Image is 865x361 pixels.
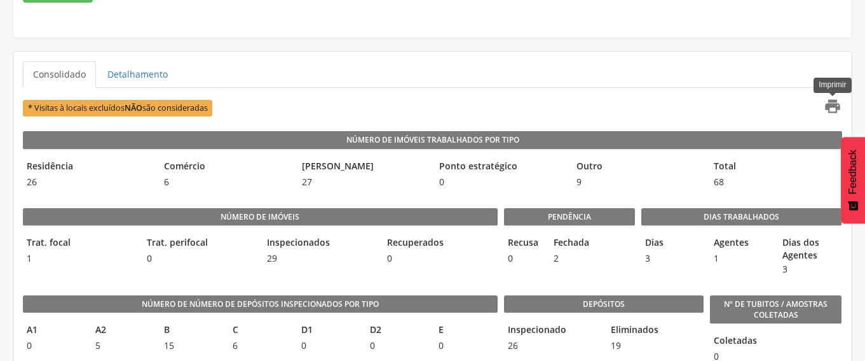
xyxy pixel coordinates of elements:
[824,97,841,115] i: 
[550,236,589,251] legend: Fechada
[435,339,497,352] span: 0
[607,339,704,352] span: 19
[383,252,497,265] span: 0
[23,252,137,265] span: 1
[710,176,841,188] span: 68
[92,339,154,352] span: 5
[550,252,589,265] span: 2
[366,323,428,338] legend: D2
[160,160,291,174] legend: Comércio
[23,176,154,188] span: 26
[816,97,841,118] a: Imprimir
[504,323,601,338] legend: Inspecionado
[779,263,841,276] span: 3
[504,236,543,251] legend: Recusa
[297,323,360,338] legend: D1
[23,61,96,88] a: Consolidado
[383,236,497,251] legend: Recuperados
[23,295,498,313] legend: Número de Número de Depósitos Inspecionados por Tipo
[23,339,85,352] span: 0
[641,208,841,226] legend: Dias Trabalhados
[23,160,154,174] legend: Residência
[435,176,566,188] span: 0
[641,236,704,251] legend: Dias
[23,323,85,338] legend: A1
[710,295,841,324] legend: Nº de Tubitos / Amostras coletadas
[847,150,859,194] span: Feedback
[504,252,543,265] span: 0
[779,236,841,262] legend: Dias dos Agentes
[92,323,154,338] legend: A2
[814,78,851,92] div: Imprimir
[229,323,291,338] legend: C
[143,252,257,265] span: 0
[435,323,497,338] legend: E
[297,339,360,352] span: 0
[641,252,704,265] span: 3
[23,236,137,251] legend: Trat. focal
[366,339,428,352] span: 0
[710,160,841,174] legend: Total
[263,252,377,265] span: 29
[573,160,704,174] legend: Outro
[710,252,772,265] span: 1
[263,236,377,251] legend: Inspecionados
[160,339,222,352] span: 15
[710,334,718,349] legend: Coletadas
[573,176,704,188] span: 9
[125,103,142,113] b: NÃO
[23,208,498,226] legend: Número de imóveis
[97,61,178,88] a: Detalhamento
[143,236,257,251] legend: Trat. perifocal
[160,323,222,338] legend: B
[229,339,291,352] span: 6
[435,160,566,174] legend: Ponto estratégico
[504,339,601,352] span: 26
[298,176,429,188] span: 27
[607,323,704,338] legend: Eliminados
[160,176,291,188] span: 6
[23,100,212,116] span: * Visitas à locais excluídos são consideradas
[710,236,772,251] legend: Agentes
[23,131,842,149] legend: Número de Imóveis Trabalhados por Tipo
[298,160,429,174] legend: [PERSON_NAME]
[841,137,865,223] button: Feedback - Mostrar pesquisa
[504,295,704,313] legend: Depósitos
[504,208,635,226] legend: Pendência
